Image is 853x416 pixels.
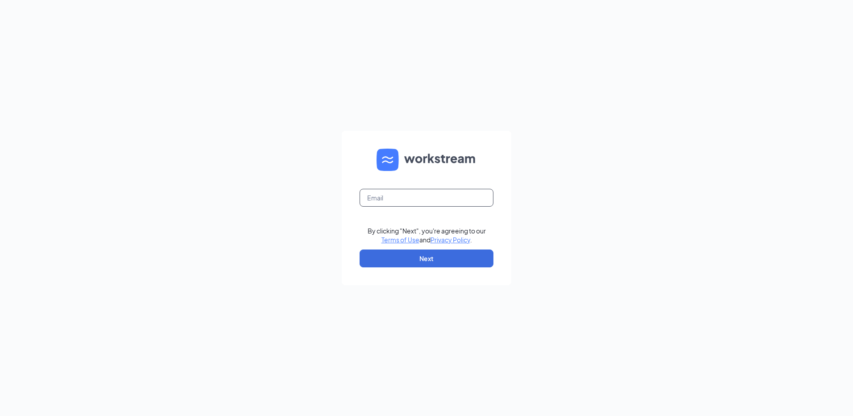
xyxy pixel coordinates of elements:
div: By clicking "Next", you're agreeing to our and . [368,226,486,244]
button: Next [360,250,493,267]
a: Privacy Policy [431,236,470,244]
a: Terms of Use [381,236,419,244]
input: Email [360,189,493,207]
img: WS logo and Workstream text [377,149,476,171]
